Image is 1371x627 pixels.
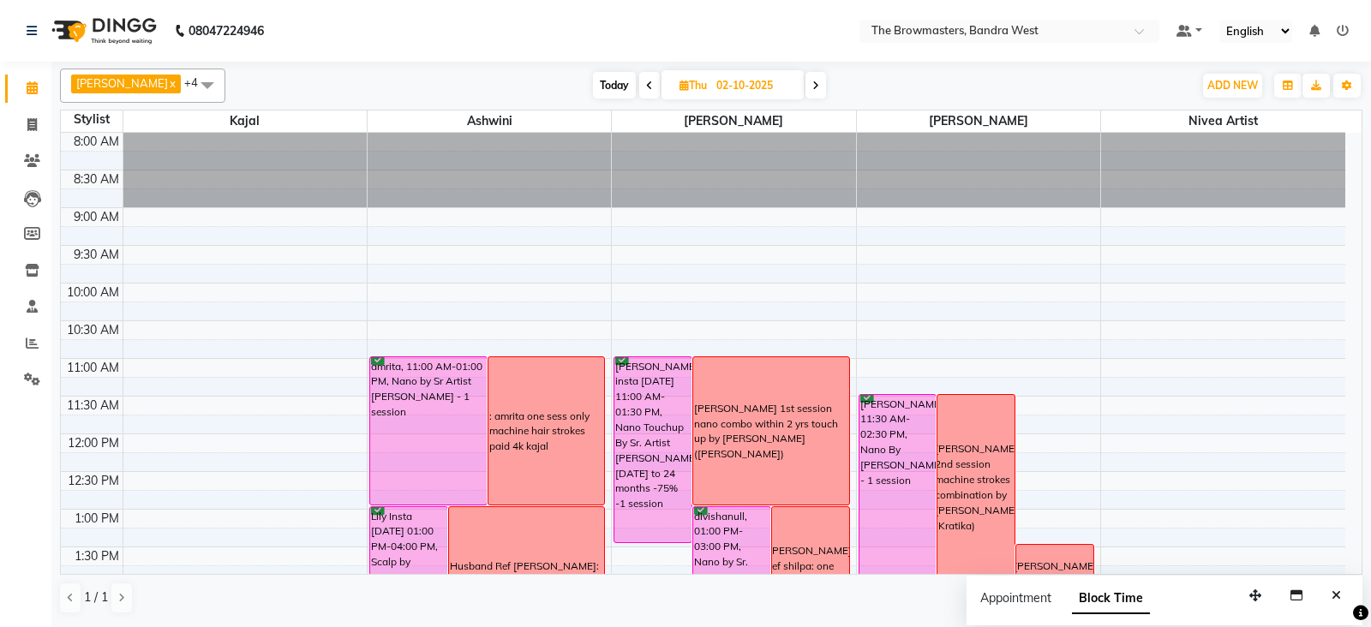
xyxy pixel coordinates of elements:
[1324,582,1349,609] button: Close
[168,76,176,90] a: x
[980,590,1051,606] span: Appointment
[935,441,1018,533] div: [PERSON_NAME] 2nd session machine strokes combination by [PERSON_NAME] (Kratika)
[189,7,264,55] b: 08047224946
[64,434,123,452] div: 12:00 PM
[64,472,123,490] div: 12:30 PM
[1014,558,1097,605] div: [PERSON_NAME] : brow modification kajal
[70,133,123,151] div: 8:00 AM
[63,284,123,302] div: 10:00 AM
[184,75,211,89] span: +4
[675,79,711,92] span: Thu
[63,321,123,339] div: 10:30 AM
[70,170,123,188] div: 8:30 AM
[711,73,797,99] input: 2025-10-02
[61,110,123,128] div: Stylist
[1207,79,1258,92] span: ADD NEW
[859,395,937,617] div: [PERSON_NAME], 11:30 AM-02:30 PM, Nano By [PERSON_NAME] - 1 session
[71,510,123,528] div: 1:00 PM
[70,208,123,226] div: 9:00 AM
[1203,74,1262,98] button: ADD NEW
[450,558,604,605] div: Husband Ref [PERSON_NAME]: 2nd sess SMP by [PERSON_NAME]
[1072,583,1150,614] span: Block Time
[370,357,487,505] div: amrita, 11:00 AM-01:00 PM, Nano by Sr Artist [PERSON_NAME] - 1 session
[123,110,367,132] span: Kajal
[44,7,161,55] img: logo
[84,588,108,606] span: 1 / 1
[63,397,123,415] div: 11:30 AM
[63,359,123,377] div: 11:00 AM
[593,72,636,99] span: Today
[694,401,848,462] div: [PERSON_NAME] 1st session nano combo within 2 yrs touch up by [PERSON_NAME]([PERSON_NAME])
[614,357,691,542] div: [PERSON_NAME] insta [DATE] 11:00 AM-01:30 PM, Nano Touchup By Sr. Artist [PERSON_NAME] [DATE] to ...
[857,110,1100,132] span: [PERSON_NAME]
[769,543,852,619] div: [PERSON_NAME] ref shilpa: one session only machine strokes paid 5k kajal
[70,246,123,264] div: 9:30 AM
[76,76,168,90] span: [PERSON_NAME]
[1101,110,1345,132] span: Nivea Artist
[489,409,604,455] div: : amrita one sess only machine hair strokes paid 4k kajal
[612,110,855,132] span: [PERSON_NAME]
[71,547,123,565] div: 1:30 PM
[368,110,611,132] span: Ashwini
